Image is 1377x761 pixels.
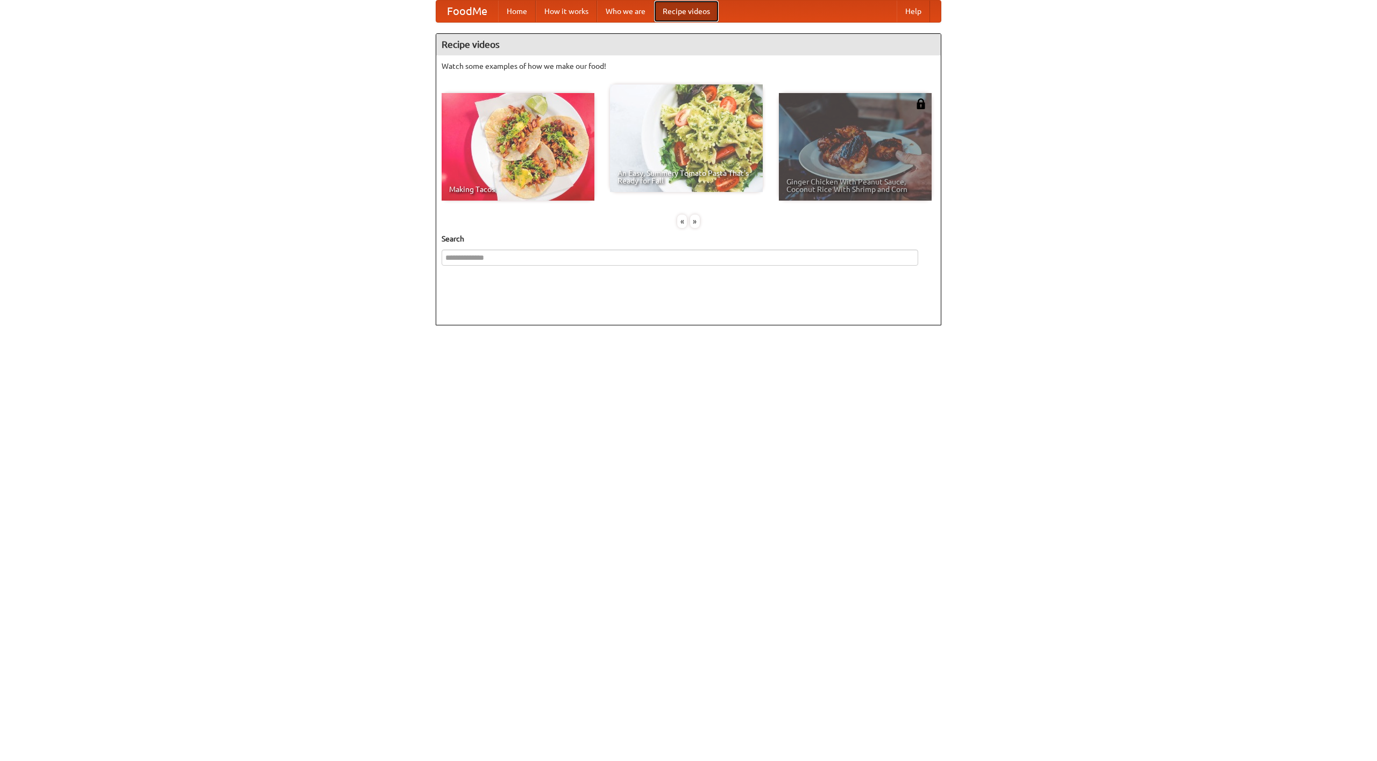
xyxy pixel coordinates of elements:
a: FoodMe [436,1,498,22]
span: Making Tacos [449,186,587,193]
a: An Easy, Summery Tomato Pasta That's Ready for Fall [610,84,763,192]
a: Making Tacos [442,93,594,201]
div: » [690,215,700,228]
a: Home [498,1,536,22]
span: An Easy, Summery Tomato Pasta That's Ready for Fall [617,169,755,184]
p: Watch some examples of how we make our food! [442,61,935,72]
a: How it works [536,1,597,22]
h4: Recipe videos [436,34,941,55]
a: Help [897,1,930,22]
a: Recipe videos [654,1,719,22]
img: 483408.png [915,98,926,109]
h5: Search [442,233,935,244]
a: Who we are [597,1,654,22]
div: « [677,215,687,228]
